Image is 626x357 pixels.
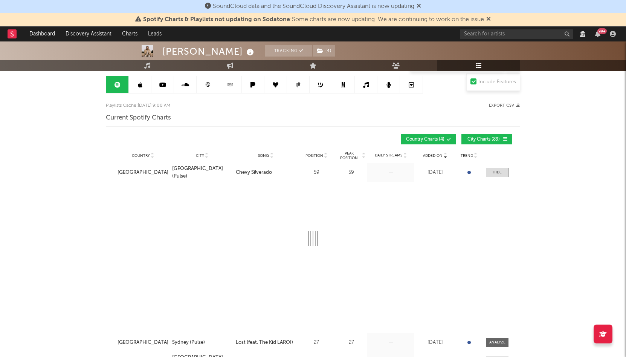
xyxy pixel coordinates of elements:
[24,26,60,41] a: Dashboard
[265,45,312,57] button: Tracking
[597,28,607,34] div: 99 +
[213,3,414,9] span: SoundCloud data and the SoundCloud Discovery Assistant is now updating
[406,137,444,142] span: Country Charts ( 4 )
[236,169,272,176] div: Chevy Silverado
[416,169,454,176] div: [DATE]
[118,339,168,346] a: [GEOGRAPHIC_DATA]
[337,339,365,346] div: 27
[305,153,323,158] span: Position
[460,29,573,39] input: Search for artists
[375,153,402,158] span: Daily Streams
[313,45,335,57] button: (4)
[337,151,361,160] span: Peak Position
[196,153,204,158] span: City
[162,45,256,58] div: [PERSON_NAME]
[106,101,170,110] p: Playlists Cache: [DATE] 9:00 AM
[236,169,296,176] a: Chevy Silverado
[172,339,232,346] a: Sydney (Pulse)
[461,153,473,158] span: Trend
[489,103,520,108] button: Export CSV
[461,134,512,144] button: City Charts(89)
[423,153,443,158] span: Added On
[478,78,516,87] div: Include Features
[106,113,171,123] span: Current Spotify Charts
[118,169,168,176] a: [GEOGRAPHIC_DATA]
[595,31,600,37] button: 99+
[236,339,293,346] div: Lost (feat. The Kid LAROI)
[258,153,269,158] span: Song
[117,26,143,41] a: Charts
[172,165,232,180] a: [GEOGRAPHIC_DATA] (Pulse)
[143,17,484,23] span: : Some charts are now updating. We are continuing to work on the issue
[172,339,205,346] div: Sydney (Pulse)
[466,137,501,142] span: City Charts ( 89 )
[143,26,167,41] a: Leads
[417,3,421,9] span: Dismiss
[299,339,333,346] div: 27
[60,26,117,41] a: Discovery Assistant
[236,339,296,346] a: Lost (feat. The Kid LAROI)
[337,169,365,176] div: 59
[312,45,335,57] span: ( 4 )
[416,339,454,346] div: [DATE]
[143,17,290,23] span: Spotify Charts & Playlists not updating on Sodatone
[299,169,333,176] div: 59
[132,153,150,158] span: Country
[486,17,491,23] span: Dismiss
[401,134,456,144] button: Country Charts(4)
